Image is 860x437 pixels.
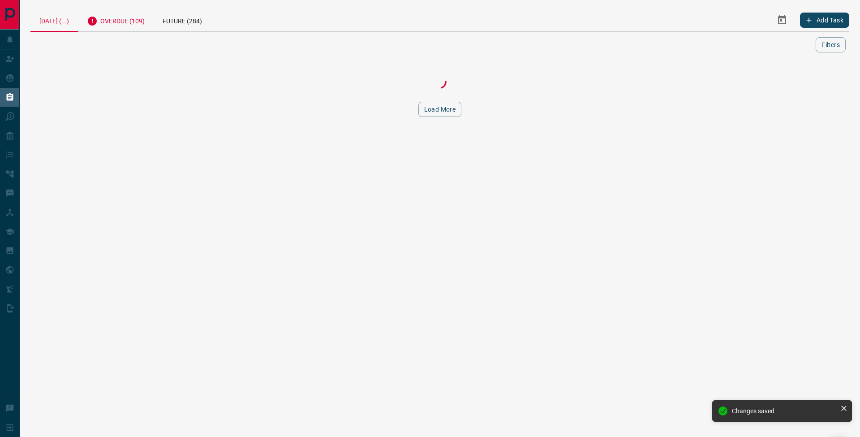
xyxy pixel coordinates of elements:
[418,102,462,117] button: Load More
[78,9,154,31] div: Overdue (109)
[771,9,793,31] button: Select Date Range
[816,37,846,52] button: Filters
[154,9,211,31] div: Future (284)
[395,73,485,91] div: Loading
[800,13,849,28] button: Add Task
[30,9,78,32] div: [DATE] (...)
[732,407,837,415] div: Changes saved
